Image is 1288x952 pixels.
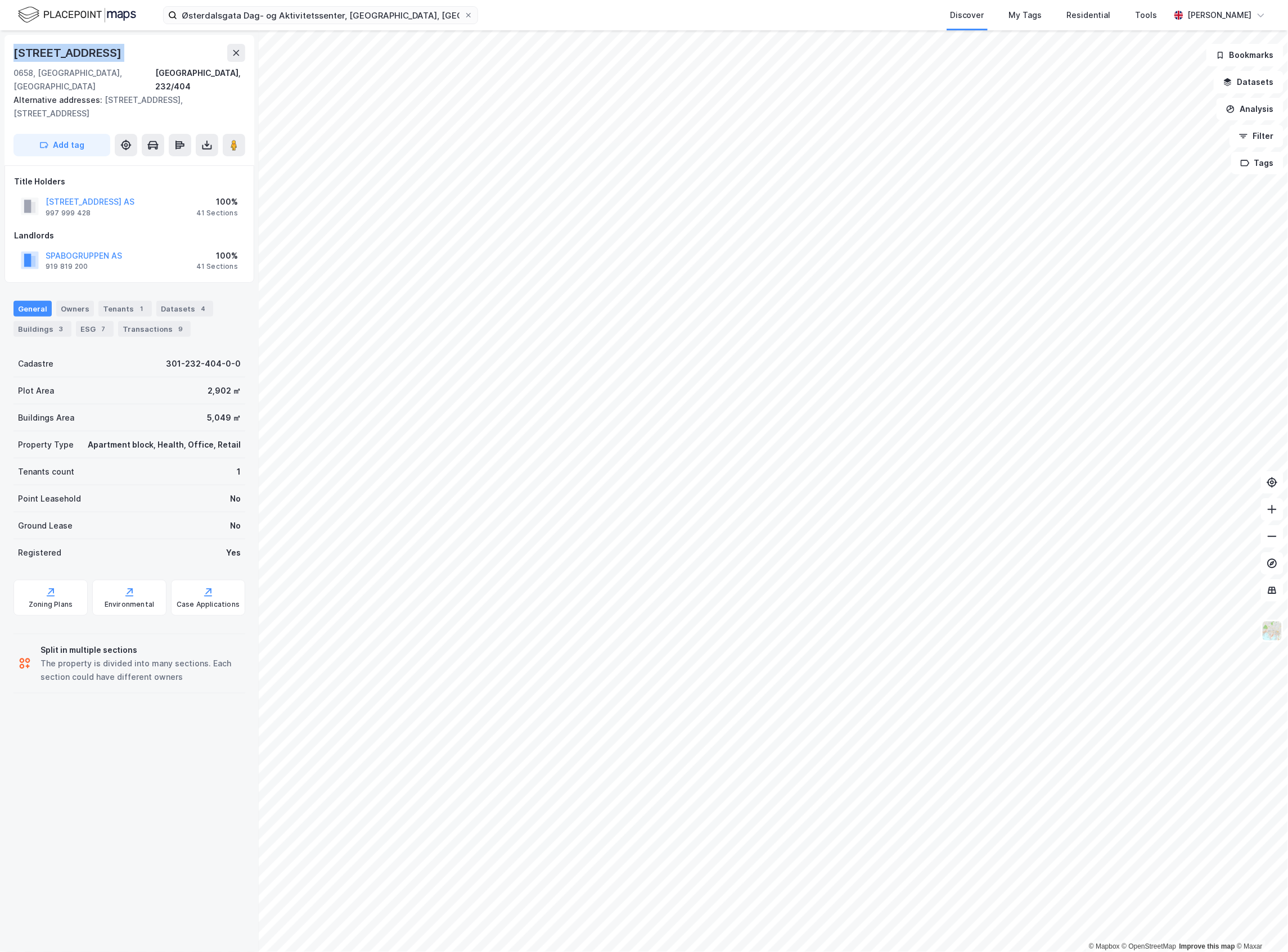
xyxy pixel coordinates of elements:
[29,600,73,609] div: Zoning Plans
[13,66,155,93] div: 0658, [GEOGRAPHIC_DATA], [GEOGRAPHIC_DATA]
[13,134,110,156] button: Add tag
[13,95,105,105] span: Alternative addresses:
[1262,620,1283,642] img: Z
[1232,898,1288,952] div: Kontrollprogram for chat
[13,93,236,120] div: [STREET_ADDRESS], [STREET_ADDRESS]
[950,8,984,22] div: Discover
[18,411,74,425] div: Buildings Area
[18,519,73,533] div: Ground Lease
[196,209,238,218] div: 41 Sections
[1067,8,1111,22] div: Residential
[175,323,186,335] div: 9
[1136,8,1158,22] div: Tools
[208,384,241,398] div: 2,902 ㎡
[13,44,124,62] div: [STREET_ADDRESS]
[1179,942,1235,950] a: Improve this map
[156,301,213,317] div: Datasets
[18,5,136,25] img: logo.f888ab2527a4732fd821a326f86c7f29.svg
[155,66,245,93] div: [GEOGRAPHIC_DATA], 232/404
[46,262,88,271] div: 919 819 200
[177,7,464,24] input: Search by address, cadastre, landlords, tenants or people
[177,600,240,609] div: Case Applications
[196,249,238,263] div: 100%
[1188,8,1252,22] div: [PERSON_NAME]
[88,438,241,452] div: Apartment block, Health, Office, Retail
[18,438,74,452] div: Property Type
[18,357,53,371] div: Cadastre
[98,323,109,335] div: 7
[76,321,114,337] div: ESG
[1231,152,1284,174] button: Tags
[1232,898,1288,952] iframe: Chat Widget
[230,519,241,533] div: No
[13,321,71,337] div: Buildings
[1230,125,1284,147] button: Filter
[18,384,54,398] div: Plot Area
[1122,942,1177,950] a: OpenStreetMap
[18,546,61,560] div: Registered
[230,492,241,506] div: No
[237,465,241,479] div: 1
[226,546,241,560] div: Yes
[207,411,241,425] div: 5,049 ㎡
[1009,8,1042,22] div: My Tags
[197,303,209,314] div: 4
[196,262,238,271] div: 41 Sections
[98,301,152,317] div: Tenants
[166,357,241,371] div: 301-232-404-0-0
[1217,98,1284,120] button: Analysis
[46,209,91,218] div: 997 999 428
[18,492,81,506] div: Point Leasehold
[136,303,147,314] div: 1
[1214,71,1284,93] button: Datasets
[105,600,155,609] div: Environmental
[18,465,74,479] div: Tenants count
[196,195,238,209] div: 100%
[14,229,245,242] div: Landlords
[40,643,241,657] div: Split in multiple sections
[56,301,94,317] div: Owners
[1089,942,1120,950] a: Mapbox
[14,175,245,188] div: Title Holders
[40,657,241,684] div: The property is divided into many sections. Each section could have different owners
[13,301,52,317] div: General
[56,323,67,335] div: 3
[118,321,191,337] div: Transactions
[1206,44,1284,66] button: Bookmarks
